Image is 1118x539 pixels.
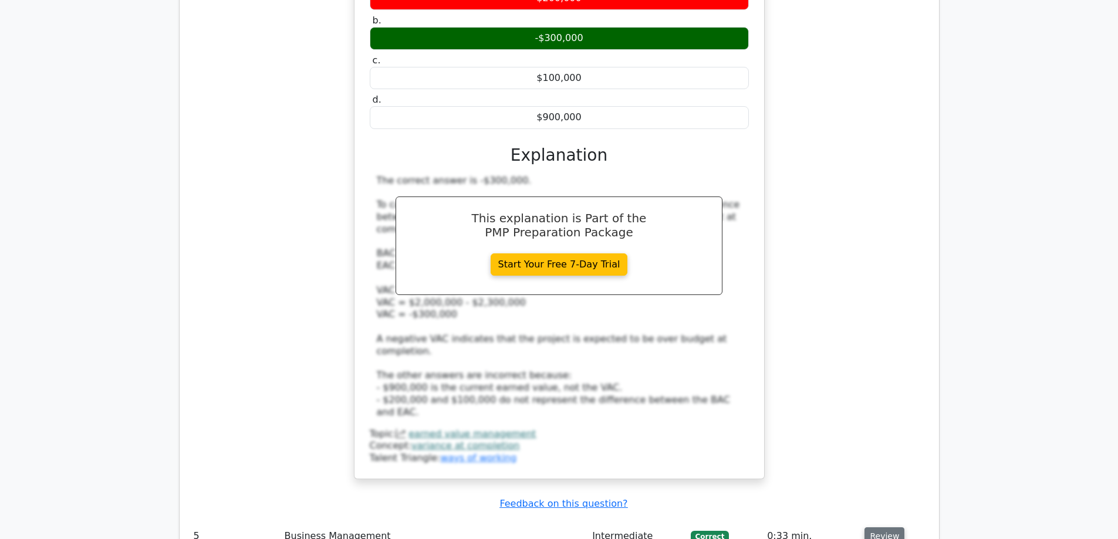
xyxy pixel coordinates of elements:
[411,440,519,451] a: variance at completion
[370,106,749,129] div: $900,000
[373,94,381,105] span: d.
[370,27,749,50] div: -$300,000
[373,55,381,66] span: c.
[377,175,742,419] div: The correct answer is -$300,000. To calculate the Variance at Completion (VAC), we need to find t...
[377,145,742,165] h3: Explanation
[408,428,536,439] a: earned value management
[499,498,627,509] a: Feedback on this question?
[491,253,628,276] a: Start Your Free 7-Day Trial
[370,67,749,90] div: $100,000
[440,452,516,463] a: ways of working
[370,428,749,440] div: Topic:
[373,15,381,26] span: b.
[370,428,749,465] div: Talent Triangle:
[370,440,749,452] div: Concept:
